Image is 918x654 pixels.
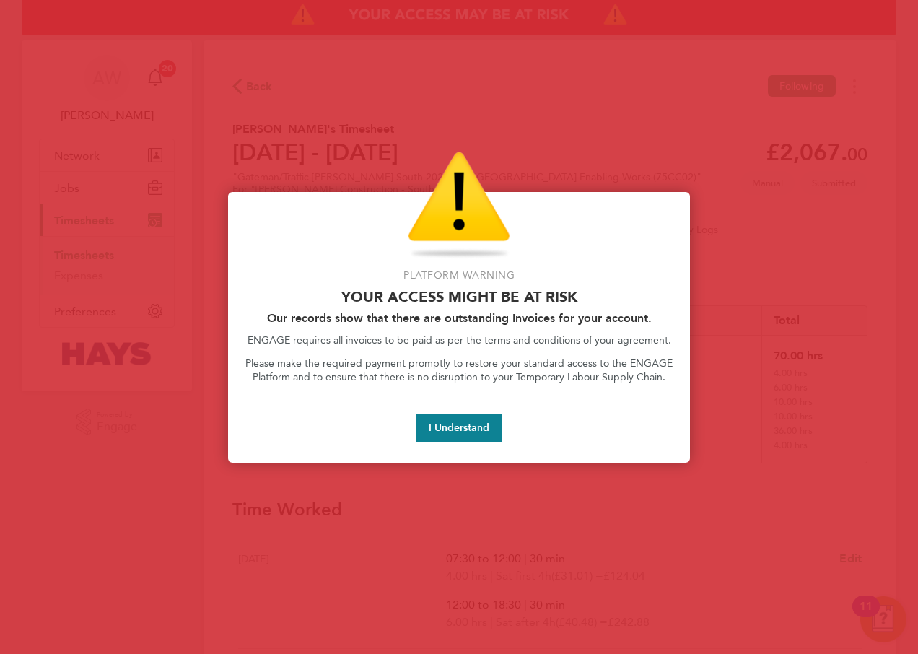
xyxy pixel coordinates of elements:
[245,288,673,305] p: Your access might be at risk
[408,152,510,260] img: Warning Icon
[416,414,502,442] button: I Understand
[228,192,690,463] div: Access At Risk
[245,311,673,325] h2: Our records show that there are outstanding Invoices for your account.
[245,357,673,385] p: Please make the required payment promptly to restore your standard access to the ENGAGE Platform ...
[245,333,673,348] p: ENGAGE requires all invoices to be paid as per the terms and conditions of your agreement.
[245,269,673,283] p: Platform Warning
